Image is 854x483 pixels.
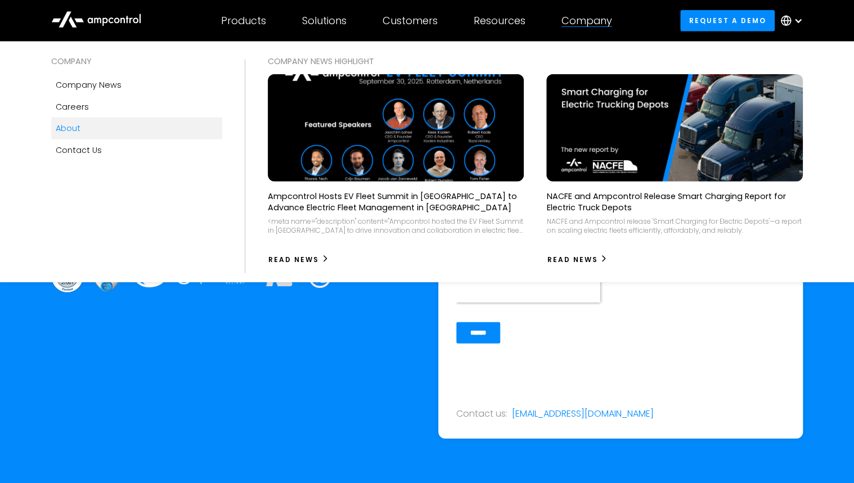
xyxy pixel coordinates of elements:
a: Request a demo [680,10,775,31]
div: Customers [383,15,438,27]
div: Resources [474,15,525,27]
div: Solutions [302,15,347,27]
a: Read News [268,251,329,269]
div: Company news [56,79,122,91]
p: Ampcontrol Hosts EV Fleet Summit in [GEOGRAPHIC_DATA] to Advance Electric Fleet Management in [GE... [268,191,524,213]
div: Company [561,15,612,27]
p: NACFE and Ampcontrol Release Smart Charging Report for Electric Truck Depots [546,191,802,213]
div: NACFE and Ampcontrol release 'Smart Charging for Electric Depots'—a report on scaling electric fl... [546,217,802,234]
a: Company news [51,74,222,96]
div: Products [221,15,266,27]
div: Contact Us [56,144,102,156]
a: Contact Us [51,139,222,161]
div: COMPANY [51,55,222,67]
div: Careers [56,101,89,113]
div: Contact us: [456,408,507,420]
div: About [56,122,80,134]
div: COMPANY NEWS Highlight [268,55,803,67]
a: Read News [546,251,608,269]
a: [EMAIL_ADDRESS][DOMAIN_NAME] [512,408,654,420]
div: <meta name="description" content="Ampcontrol hosted the EV Fleet Summit in [GEOGRAPHIC_DATA] to d... [268,217,524,234]
div: Read News [547,255,597,265]
a: About [51,118,222,139]
div: Read News [268,255,319,265]
a: Careers [51,96,222,118]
